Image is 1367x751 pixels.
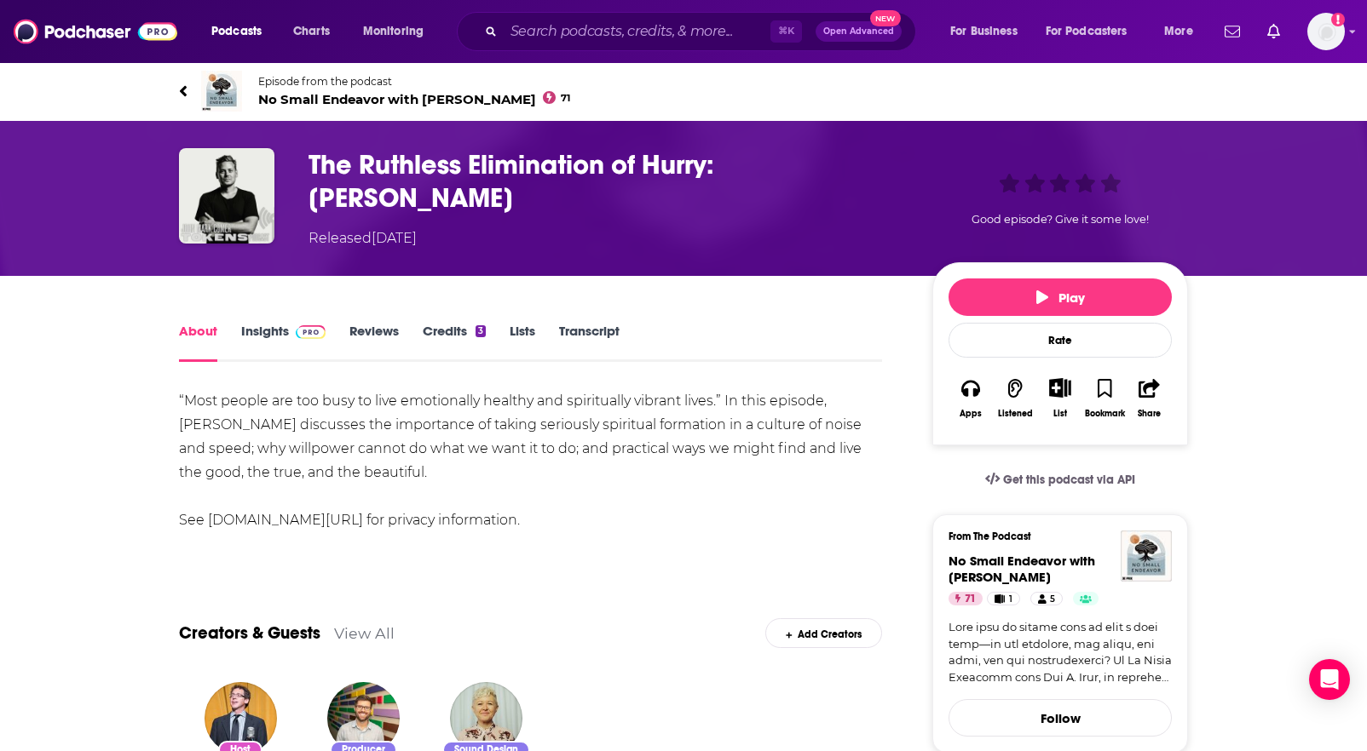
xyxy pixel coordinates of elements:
[949,367,993,429] button: Apps
[510,323,535,362] a: Lists
[1030,592,1063,605] a: 5
[334,624,395,642] a: View All
[949,278,1172,316] button: Play
[765,618,882,648] div: Add Creators
[993,367,1037,429] button: Listened
[1035,18,1152,45] button: open menu
[179,389,882,532] div: “Most people are too busy to live emotionally healthy and spiritually vibrant lives.” In this epi...
[201,71,242,112] img: No Small Endeavor with Lee C. Camp
[1260,17,1287,46] a: Show notifications dropdown
[949,553,1095,585] a: No Small Endeavor with Lee C. Camp
[965,591,976,608] span: 71
[1128,367,1172,429] button: Share
[561,95,570,102] span: 71
[349,323,399,362] a: Reviews
[1053,408,1067,419] div: List
[972,213,1149,226] span: Good episode? Give it some love!
[179,622,320,644] a: Creators & Guests
[1085,409,1125,419] div: Bookmark
[1138,409,1161,419] div: Share
[1307,13,1345,50] img: User Profile
[998,409,1033,419] div: Listened
[1046,20,1128,43] span: For Podcasters
[1082,367,1127,429] button: Bookmark
[1307,13,1345,50] span: Logged in as shcarlos
[476,325,486,337] div: 3
[179,323,217,362] a: About
[949,323,1172,358] div: Rate
[179,148,274,244] img: The Ruthless Elimination of Hurry: John Mark Comer
[950,20,1018,43] span: For Business
[282,18,340,45] a: Charts
[1042,378,1077,397] button: Show More Button
[972,459,1149,501] a: Get this podcast via API
[1121,530,1172,582] img: No Small Endeavor with Lee C. Camp
[960,409,982,419] div: Apps
[258,75,570,88] span: Episode from the podcast
[559,323,620,362] a: Transcript
[296,325,326,339] img: Podchaser Pro
[1050,591,1055,608] span: 5
[949,592,983,605] a: 71
[1003,473,1135,487] span: Get this podcast via API
[473,12,932,51] div: Search podcasts, credits, & more...
[949,530,1158,542] h3: From The Podcast
[258,91,570,107] span: No Small Endeavor with [PERSON_NAME]
[309,228,417,249] div: Released [DATE]
[816,21,902,42] button: Open AdvancedNew
[949,553,1095,585] span: No Small Endeavor with [PERSON_NAME]
[309,148,905,215] h1: The Ruthless Elimination of Hurry: John Mark Comer
[1331,13,1345,26] svg: Add a profile image
[949,619,1172,685] a: Lore ipsu do sitame cons ad elit s doei temp—in utl etdolore, mag aliqu, eni admi, ven qui nostru...
[949,699,1172,737] button: Follow
[938,18,1039,45] button: open menu
[179,71,1188,112] a: No Small Endeavor with Lee C. CampEpisode from the podcastNo Small Endeavor with [PERSON_NAME]71
[363,20,424,43] span: Monitoring
[770,20,802,43] span: ⌘ K
[987,592,1020,605] a: 1
[241,323,326,362] a: InsightsPodchaser Pro
[823,27,894,36] span: Open Advanced
[199,18,284,45] button: open menu
[870,10,901,26] span: New
[1152,18,1214,45] button: open menu
[351,18,446,45] button: open menu
[1307,13,1345,50] button: Show profile menu
[293,20,330,43] span: Charts
[1309,659,1350,700] div: Open Intercom Messenger
[1038,367,1082,429] div: Show More ButtonList
[211,20,262,43] span: Podcasts
[1164,20,1193,43] span: More
[1009,591,1012,608] span: 1
[504,18,770,45] input: Search podcasts, credits, & more...
[14,15,177,48] img: Podchaser - Follow, Share and Rate Podcasts
[423,323,486,362] a: Credits3
[1036,290,1085,306] span: Play
[1218,17,1247,46] a: Show notifications dropdown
